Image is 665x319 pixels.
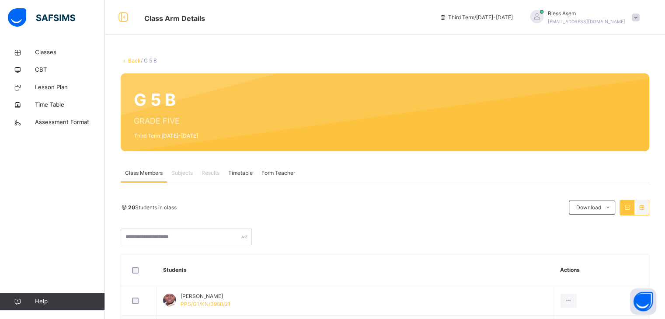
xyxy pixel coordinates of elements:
span: Subjects [171,169,193,177]
span: / G 5 B [141,57,157,64]
span: Lesson Plan [35,83,105,92]
span: Students in class [128,204,177,212]
span: Help [35,297,104,306]
span: PPS/G1/KN/3968/21 [181,301,230,307]
a: Back [128,57,141,64]
b: 20 [128,204,135,211]
span: Results [202,169,219,177]
span: [EMAIL_ADDRESS][DOMAIN_NAME] [548,19,625,24]
span: Class Members [125,169,163,177]
th: Actions [554,254,649,286]
span: Timetable [228,169,253,177]
th: Students [157,254,554,286]
span: session/term information [439,14,513,21]
button: Open asap [630,288,656,315]
span: Form Teacher [261,169,295,177]
span: Class Arm Details [144,14,205,23]
span: Bless Asem [548,10,625,17]
span: Time Table [35,101,105,109]
img: safsims [8,8,75,27]
div: BlessAsem [522,10,644,25]
span: Assessment Format [35,118,105,127]
span: Download [576,204,601,212]
span: Classes [35,48,105,57]
span: CBT [35,66,105,74]
span: [PERSON_NAME] [181,292,230,300]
